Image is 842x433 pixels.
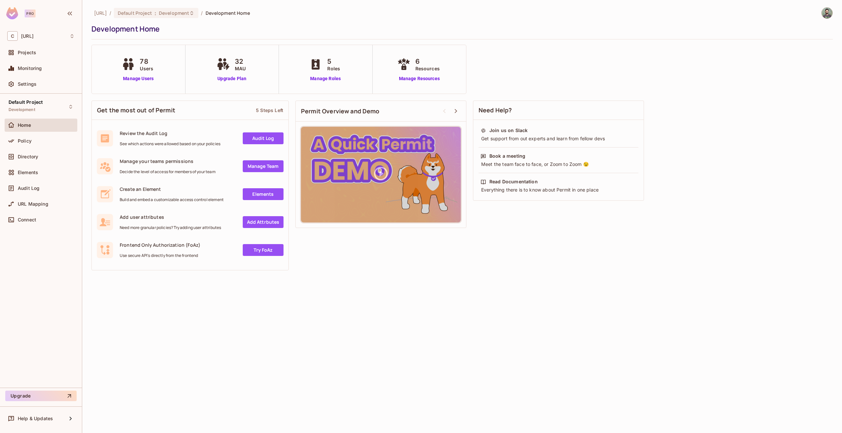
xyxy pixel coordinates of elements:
[159,10,189,16] span: Development
[18,154,38,159] span: Directory
[120,186,224,192] span: Create an Element
[25,10,36,17] div: Pro
[18,138,32,144] span: Policy
[206,10,250,16] span: Development Home
[822,8,832,18] img: Oswaldo Parada
[18,50,36,55] span: Projects
[97,106,175,114] span: Get the most out of Permit
[415,57,440,66] span: 6
[327,57,340,66] span: 5
[120,158,215,164] span: Manage your teams permissions
[120,253,200,258] span: Use secure API's directly from the frontend
[21,34,34,39] span: Workspace: coactive.ai
[308,75,343,82] a: Manage Roles
[243,160,284,172] a: Manage Team
[18,201,48,207] span: URL Mapping
[243,244,284,256] a: Try FoAz
[18,416,53,421] span: Help & Updates
[18,81,37,87] span: Settings
[481,161,636,168] div: Meet the team face to face, or Zoom to Zoom 😉
[415,65,440,72] span: Resources
[481,135,636,142] div: Get support from out experts and learn from fellow devs
[91,24,830,34] div: Development Home
[489,127,528,134] div: Join us on Slack
[18,170,38,175] span: Elements
[140,57,153,66] span: 78
[18,66,42,71] span: Monitoring
[140,65,153,72] span: Users
[9,100,43,105] span: Default Project
[243,188,284,200] a: Elements
[243,132,284,144] a: Audit Log
[154,11,157,16] span: :
[215,75,249,82] a: Upgrade Plan
[479,106,512,114] span: Need Help?
[120,130,220,136] span: Review the Audit Log
[243,216,284,228] a: Add Attrbutes
[120,197,224,202] span: Build and embed a customizable access control element
[7,31,18,41] span: C
[9,107,35,112] span: Development
[110,10,111,16] li: /
[94,10,107,16] span: the active workspace
[201,10,203,16] li: /
[120,169,215,174] span: Decide the level of access for members of your team
[18,123,31,128] span: Home
[118,10,152,16] span: Default Project
[120,242,200,248] span: Frontend Only Authorization (FoAz)
[6,7,18,19] img: SReyMgAAAABJRU5ErkJggg==
[235,65,246,72] span: MAU
[235,57,246,66] span: 32
[396,75,443,82] a: Manage Resources
[120,141,220,147] span: See which actions were allowed based on your policies
[120,225,221,230] span: Need more granular policies? Try adding user attributes
[256,107,283,113] div: 5 Steps Left
[327,65,340,72] span: Roles
[5,391,77,401] button: Upgrade
[18,186,39,191] span: Audit Log
[489,178,538,185] div: Read Documentation
[120,75,157,82] a: Manage Users
[18,217,36,222] span: Connect
[301,107,380,115] span: Permit Overview and Demo
[481,187,636,193] div: Everything there is to know about Permit in one place
[120,214,221,220] span: Add user attributes
[489,153,525,159] div: Book a meeting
